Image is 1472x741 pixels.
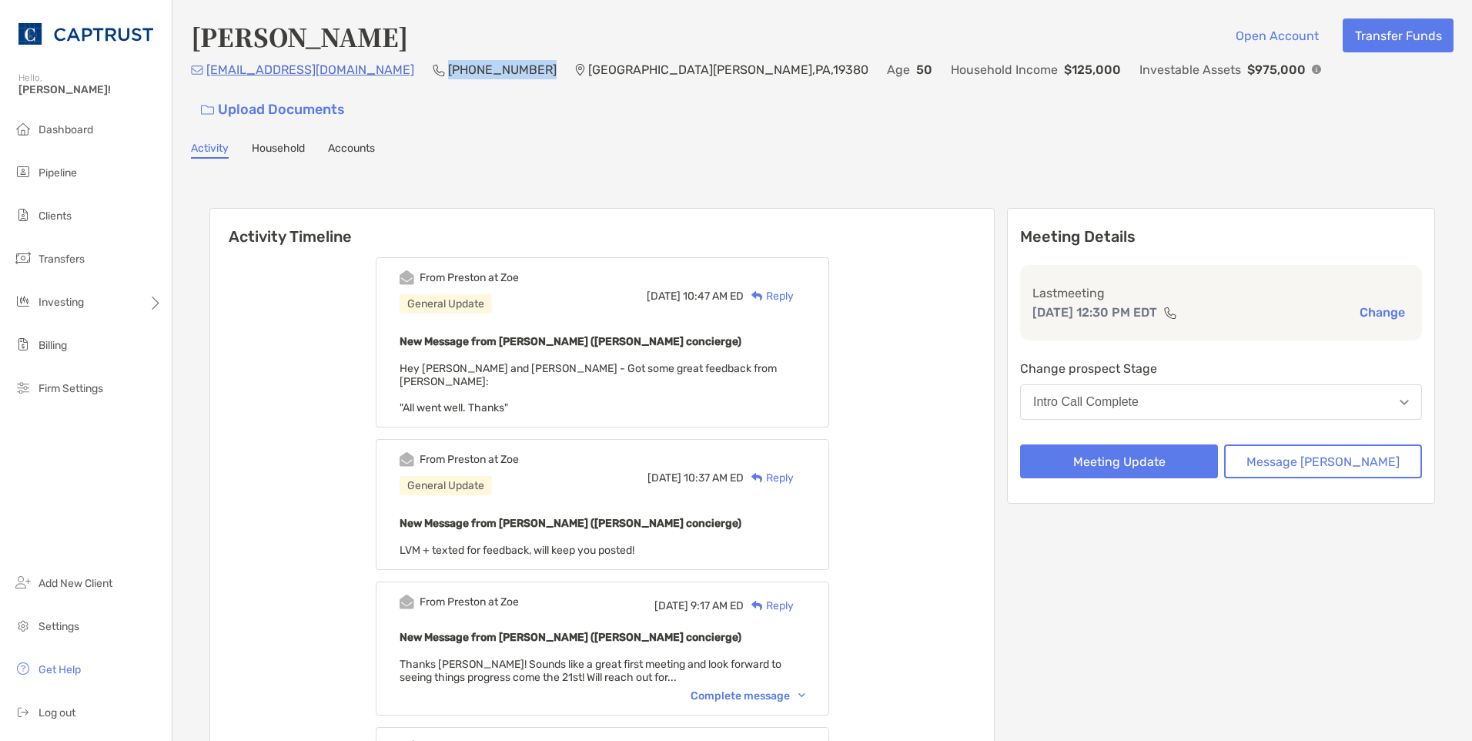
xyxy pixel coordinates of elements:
[14,119,32,138] img: dashboard icon
[751,473,763,483] img: Reply icon
[400,452,414,467] img: Event icon
[18,6,153,62] img: CAPTRUST Logo
[400,335,741,348] b: New Message from [PERSON_NAME] ([PERSON_NAME] concierge)
[400,294,492,313] div: General Update
[448,60,557,79] p: [PHONE_NUMBER]
[191,65,203,75] img: Email Icon
[400,517,741,530] b: New Message from [PERSON_NAME] ([PERSON_NAME] concierge)
[38,577,112,590] span: Add New Client
[1224,444,1422,478] button: Message [PERSON_NAME]
[647,290,681,303] span: [DATE]
[1223,18,1330,52] button: Open Account
[38,123,93,136] span: Dashboard
[38,339,67,352] span: Billing
[400,476,492,495] div: General Update
[400,362,777,414] span: Hey [PERSON_NAME] and [PERSON_NAME] - Got some great feedback from [PERSON_NAME]: "All went well....
[420,453,519,466] div: From Preston at Zoe
[400,595,414,609] img: Event icon
[575,64,585,76] img: Location Icon
[400,658,781,684] span: Thanks [PERSON_NAME]! Sounds like a great first meeting and look forward to seeing things progres...
[1020,384,1422,420] button: Intro Call Complete
[38,706,75,719] span: Log out
[744,598,794,614] div: Reply
[1139,60,1241,79] p: Investable Assets
[683,290,744,303] span: 10:47 AM ED
[1355,304,1410,320] button: Change
[201,105,214,116] img: button icon
[798,693,805,698] img: Chevron icon
[252,142,305,159] a: Household
[647,471,681,484] span: [DATE]
[38,382,103,395] span: Firm Settings
[38,253,85,266] span: Transfers
[588,60,868,79] p: [GEOGRAPHIC_DATA][PERSON_NAME] , PA , 19380
[691,689,805,702] div: Complete message
[654,599,688,612] span: [DATE]
[328,142,375,159] a: Accounts
[14,378,32,397] img: firm-settings icon
[191,142,229,159] a: Activity
[14,573,32,592] img: add_new_client icon
[1033,395,1139,409] div: Intro Call Complete
[744,470,794,486] div: Reply
[38,663,81,676] span: Get Help
[420,271,519,284] div: From Preston at Zoe
[1032,283,1410,303] p: Last meeting
[751,291,763,301] img: Reply icon
[887,60,910,79] p: Age
[433,64,445,76] img: Phone Icon
[14,206,32,224] img: clients icon
[14,163,32,181] img: pipeline icon
[1020,359,1422,378] p: Change prospect Stage
[14,249,32,267] img: transfers icon
[191,18,408,54] h4: [PERSON_NAME]
[1400,400,1409,405] img: Open dropdown arrow
[38,296,84,309] span: Investing
[400,270,414,285] img: Event icon
[1247,60,1306,79] p: $975,000
[1064,60,1121,79] p: $125,000
[691,599,744,612] span: 9:17 AM ED
[18,83,162,96] span: [PERSON_NAME]!
[14,702,32,721] img: logout icon
[14,616,32,635] img: settings icon
[1343,18,1454,52] button: Transfer Funds
[191,93,355,126] a: Upload Documents
[420,595,519,609] div: From Preston at Zoe
[1020,227,1422,246] p: Meeting Details
[38,166,77,179] span: Pipeline
[14,292,32,310] img: investing icon
[951,60,1058,79] p: Household Income
[744,288,794,304] div: Reply
[400,544,634,557] span: LVM + texted for feedback, will keep you posted!
[206,60,414,79] p: [EMAIL_ADDRESS][DOMAIN_NAME]
[1020,444,1218,478] button: Meeting Update
[400,631,741,644] b: New Message from [PERSON_NAME] ([PERSON_NAME] concierge)
[1032,303,1157,322] p: [DATE] 12:30 PM EDT
[38,620,79,633] span: Settings
[916,60,932,79] p: 50
[1163,307,1177,319] img: communication type
[38,210,72,223] span: Clients
[14,335,32,354] img: billing icon
[751,601,763,611] img: Reply icon
[1312,65,1321,74] img: Info Icon
[210,209,994,246] h6: Activity Timeline
[684,471,744,484] span: 10:37 AM ED
[14,659,32,678] img: get-help icon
